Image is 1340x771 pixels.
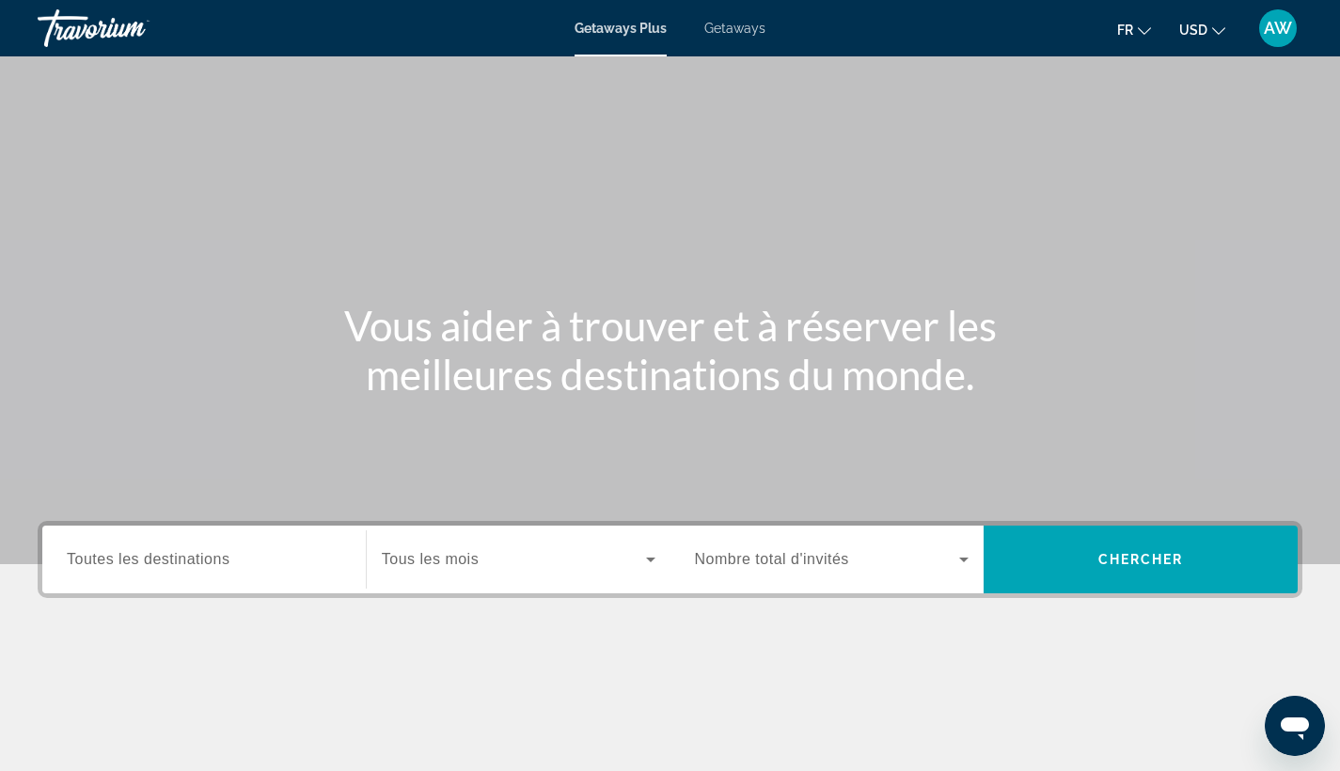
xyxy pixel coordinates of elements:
a: Travorium [38,4,226,53]
a: Getaways Plus [575,21,667,36]
span: Chercher [1098,552,1184,567]
button: Change language [1117,16,1151,43]
button: User Menu [1253,8,1302,48]
iframe: Bouton de lancement de la fenêtre de messagerie [1265,696,1325,756]
div: Search widget [42,526,1298,593]
span: AW [1264,19,1292,38]
input: Select destination [67,549,341,572]
span: Toutes les destinations [67,551,229,567]
span: USD [1179,23,1207,38]
button: Search [984,526,1298,593]
span: Nombre total d'invités [695,551,849,567]
span: Tous les mois [382,551,479,567]
a: Getaways [704,21,765,36]
h1: Vous aider à trouver et à réserver les meilleures destinations du monde. [318,301,1023,399]
span: fr [1117,23,1133,38]
button: Change currency [1179,16,1225,43]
